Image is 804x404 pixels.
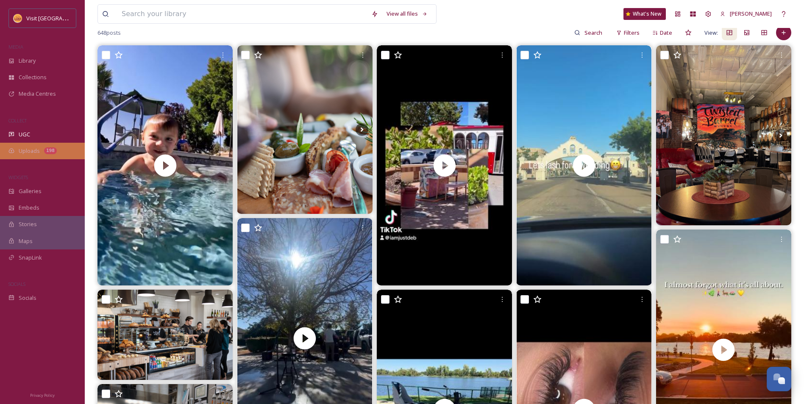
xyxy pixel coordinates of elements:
[97,29,121,37] span: 648 posts
[97,290,233,380] img: Your neighborhood café, your happy place. From fresh‑baked mornings to friendly faces behind the ...
[30,390,55,400] a: Privacy Policy
[14,14,22,22] img: Square%20Social%20Visit%20Lodi.png
[26,14,92,22] span: Visit [GEOGRAPHIC_DATA]
[8,174,28,180] span: WIDGETS
[716,6,776,22] a: [PERSON_NAME]
[730,10,772,17] span: [PERSON_NAME]
[767,367,791,391] button: Open Chat
[19,57,36,65] span: Library
[237,45,373,214] img: A sanctuary of comfort, a taste of the season, and wine country’s finest at your door. This is Th...
[656,45,791,225] img: It was a lovely California-dreamin’ day for a mini winery tasting tour! It wasn’t crowded on a Fr...
[377,45,512,285] img: thumbnail
[8,117,27,124] span: COLLECT
[19,294,36,302] span: Socials
[516,45,651,285] img: thumbnail
[19,187,42,195] span: Galleries
[19,237,33,245] span: Maps
[660,29,672,37] span: Date
[8,281,25,287] span: SOCIALS
[19,90,56,98] span: Media Centres
[8,44,23,50] span: MEDIA
[19,147,40,155] span: Uploads
[580,24,608,41] input: Search
[19,73,47,81] span: Collections
[19,204,39,212] span: Embeds
[377,45,512,285] video: Downtown Lodi. #lodica #downtownlodi #sistersweekend
[97,45,233,285] video: This guy and I have come a long ways together 🥹 So ridiculously proud of his progress and he’s ha...
[704,29,718,37] span: View:
[382,6,432,22] a: View all files
[19,220,37,228] span: Stories
[97,45,233,285] img: thumbnail
[19,254,42,262] span: SnapLink
[44,147,57,154] div: 198
[19,130,30,138] span: UGC
[30,393,55,398] span: Privacy Policy
[516,45,651,285] video: 💍Wedding ready .. tis’ the season!! 🥂 #lodilashartist #lodiwine #209lashes #visitlodi #lodilashes...
[623,8,666,20] a: What's New
[624,29,640,37] span: Filters
[117,5,367,23] input: Search your library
